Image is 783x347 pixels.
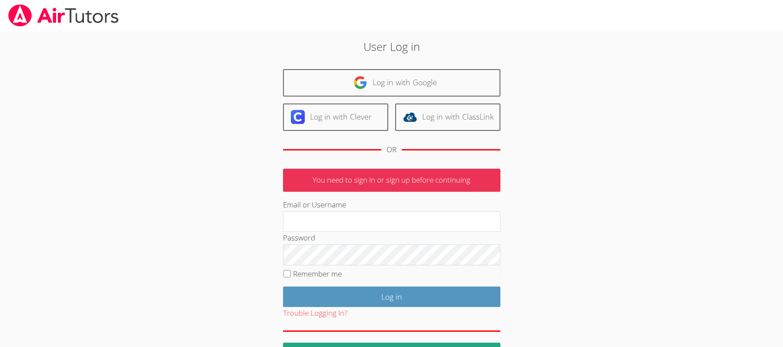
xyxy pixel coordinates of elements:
[353,76,367,90] img: google-logo-50288ca7cdecda66e5e0955fdab243c47b7ad437acaf1139b6f446037453330a.svg
[283,287,500,307] input: Log in
[283,200,346,210] label: Email or Username
[403,110,417,124] img: classlink-logo-d6bb404cc1216ec64c9a2012d9dc4662098be43eaf13dc465df04b49fa7ab582.svg
[180,38,603,55] h2: User Log in
[283,169,500,192] p: You need to sign in or sign up before continuing
[283,233,315,243] label: Password
[283,103,388,131] a: Log in with Clever
[7,4,120,27] img: airtutors_banner-c4298cdbf04f3fff15de1276eac7730deb9818008684d7c2e4769d2f7ddbe033.png
[283,69,500,97] a: Log in with Google
[293,269,342,279] label: Remember me
[283,307,347,320] button: Trouble Logging In?
[387,143,396,156] div: OR
[291,110,305,124] img: clever-logo-6eab21bc6e7a338710f1a6ff85c0baf02591cd810cc4098c63d3a4b26e2feb20.svg
[395,103,500,131] a: Log in with ClassLink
